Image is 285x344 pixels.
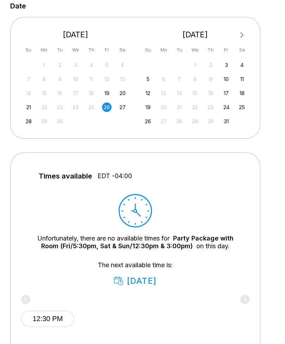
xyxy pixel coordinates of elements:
div: Not available Monday, October 6th, 2025 [159,74,169,84]
div: Not available Tuesday, October 7th, 2025 [175,74,184,84]
div: [DATE] [114,276,157,286]
a: Party Package with Room (Fri/5:30pm, Sat & Sun/12:30pm & 3:00pm) [41,234,234,250]
div: Su [143,45,153,55]
div: Not available Wednesday, October 15th, 2025 [190,88,200,98]
div: Not available Sunday, September 7th, 2025 [24,74,33,84]
div: Not available Tuesday, September 9th, 2025 [55,74,65,84]
div: Mo [159,45,169,55]
div: Not available Monday, October 13th, 2025 [159,88,169,98]
div: Not available Wednesday, September 3rd, 2025 [71,60,80,70]
div: Not available Tuesday, October 21st, 2025 [175,102,184,112]
div: Not available Wednesday, October 22nd, 2025 [190,102,200,112]
div: Tu [175,45,184,55]
div: Not available Tuesday, September 16th, 2025 [55,88,65,98]
div: Choose Sunday, September 21st, 2025 [24,102,33,112]
div: Choose Friday, October 10th, 2025 [222,74,231,84]
div: Not available Wednesday, October 29th, 2025 [190,117,200,126]
div: Choose Friday, October 3rd, 2025 [222,60,231,70]
div: Not available Thursday, October 30th, 2025 [206,117,215,126]
div: Not available Tuesday, September 23rd, 2025 [55,102,65,112]
div: Not available Wednesday, September 10th, 2025 [71,74,80,84]
div: Not available Friday, September 12th, 2025 [102,74,112,84]
button: Next Month [236,30,248,41]
div: Mo [39,45,49,55]
div: Choose Saturday, September 27th, 2025 [118,102,127,112]
div: Not available Tuesday, October 28th, 2025 [175,117,184,126]
div: Choose Friday, October 17th, 2025 [222,88,231,98]
div: Choose Friday, October 24th, 2025 [222,102,231,112]
div: Not available Monday, October 27th, 2025 [159,117,169,126]
div: Not available Thursday, October 16th, 2025 [206,88,215,98]
div: Not available Thursday, September 25th, 2025 [87,102,96,112]
div: Fr [222,45,231,55]
div: Choose Friday, September 19th, 2025 [102,88,112,98]
div: Choose Saturday, September 20th, 2025 [118,88,127,98]
div: Unfortunately, there are no available times for on this day. [32,234,239,250]
div: Sa [237,45,247,55]
div: Not available Sunday, September 14th, 2025 [24,88,33,98]
div: month 2025-09 [23,60,128,126]
div: Not available Thursday, October 23rd, 2025 [206,102,215,112]
div: Sa [118,45,127,55]
div: Choose Sunday, September 28th, 2025 [24,117,33,126]
div: Choose Saturday, October 11th, 2025 [237,74,247,84]
div: Not available Monday, September 29th, 2025 [39,117,49,126]
div: Choose Sunday, October 19th, 2025 [143,102,153,112]
div: We [71,45,80,55]
div: Not available Wednesday, October 8th, 2025 [190,74,200,84]
div: The next available time is: [32,261,239,286]
div: Not available Wednesday, September 24th, 2025 [71,102,80,112]
div: [DATE] [141,30,250,39]
div: Not available Monday, October 20th, 2025 [159,102,169,112]
span: Times available [39,172,92,180]
button: 12:30 PM [21,311,74,327]
span: EDT -04:00 [97,172,132,180]
div: Not available Monday, September 22nd, 2025 [39,102,49,112]
div: Choose Friday, October 31st, 2025 [222,117,231,126]
div: Choose Sunday, October 5th, 2025 [143,74,153,84]
div: Not available Monday, September 8th, 2025 [39,74,49,84]
div: Not available Tuesday, September 30th, 2025 [55,117,65,126]
div: Not available Tuesday, September 2nd, 2025 [55,60,65,70]
div: Not available Monday, September 15th, 2025 [39,88,49,98]
div: Choose Saturday, October 18th, 2025 [237,88,247,98]
div: Not available Wednesday, October 1st, 2025 [190,60,200,70]
div: Not available Thursday, September 11th, 2025 [87,74,96,84]
div: Choose Saturday, October 4th, 2025 [237,60,247,70]
div: Choose Sunday, October 26th, 2025 [143,117,153,126]
div: Choose Saturday, October 25th, 2025 [237,102,247,112]
div: Th [87,45,96,55]
div: Not available Thursday, October 9th, 2025 [206,74,215,84]
div: Fr [102,45,112,55]
div: Not available Thursday, October 2nd, 2025 [206,60,215,70]
div: [DATE] [21,30,130,39]
label: Date [10,2,26,10]
div: Su [24,45,33,55]
div: Not available Thursday, September 4th, 2025 [87,60,96,70]
div: Not available Tuesday, October 14th, 2025 [175,88,184,98]
div: We [190,45,200,55]
div: Not available Wednesday, September 17th, 2025 [71,88,80,98]
div: Not available Saturday, September 6th, 2025 [118,60,127,70]
div: Not available Thursday, September 18th, 2025 [87,88,96,98]
div: Th [206,45,215,55]
div: Not available Monday, September 1st, 2025 [39,60,49,70]
div: Tu [55,45,65,55]
div: Choose Sunday, October 12th, 2025 [143,88,153,98]
div: Not available Saturday, September 13th, 2025 [118,74,127,84]
div: month 2025-10 [142,60,248,126]
div: Not available Friday, September 5th, 2025 [102,60,112,70]
div: Choose Friday, September 26th, 2025 [102,102,112,112]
